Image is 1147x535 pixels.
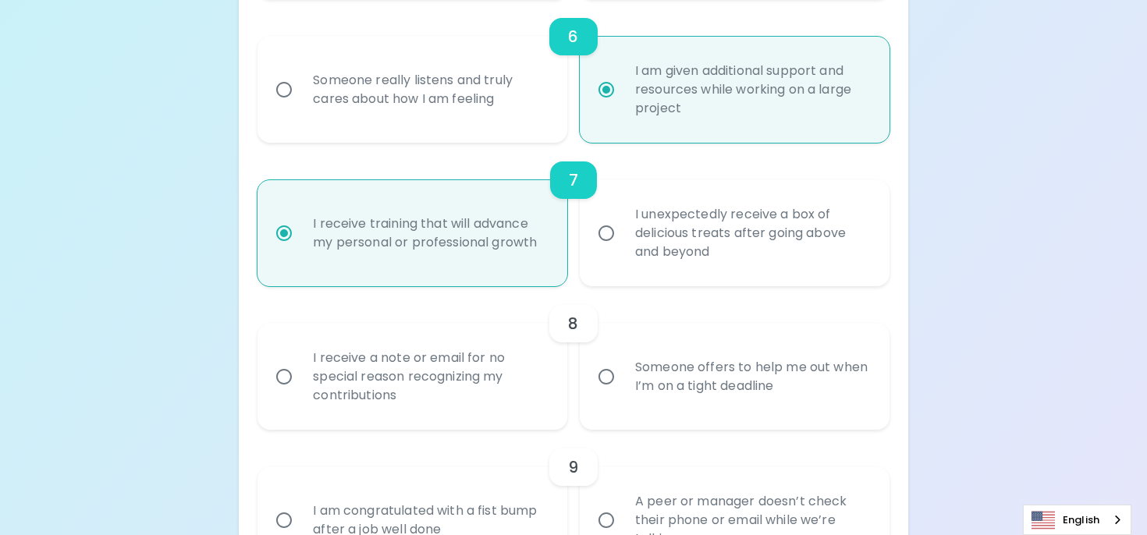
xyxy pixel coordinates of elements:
h6: 6 [568,24,578,49]
h6: 9 [568,455,578,480]
div: I am given additional support and resources while working on a large project [623,43,881,136]
h6: 8 [568,311,578,336]
div: Someone really listens and truly cares about how I am feeling [300,52,559,127]
a: English [1024,505,1131,534]
h6: 7 [569,168,578,193]
aside: Language selected: English [1023,505,1131,535]
div: choice-group-check [257,286,889,430]
div: Language [1023,505,1131,535]
div: I receive a note or email for no special reason recognizing my contributions [300,330,559,423]
div: I unexpectedly receive a box of delicious treats after going above and beyond [623,186,881,280]
div: choice-group-check [257,143,889,286]
div: Someone offers to help me out when I’m on a tight deadline [623,339,881,414]
div: I receive training that will advance my personal or professional growth [300,196,559,271]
